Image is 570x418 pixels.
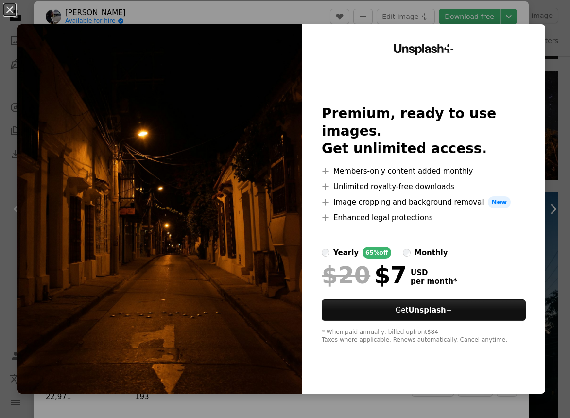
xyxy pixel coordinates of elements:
li: Enhanced legal protections [322,212,526,224]
strong: Unsplash+ [408,306,452,314]
div: 65% off [363,247,391,259]
div: monthly [415,247,448,259]
button: GetUnsplash+ [322,299,526,321]
input: monthly [403,249,411,257]
span: $20 [322,262,370,288]
input: yearly65%off [322,249,329,257]
div: yearly [333,247,359,259]
li: Members-only content added monthly [322,165,526,177]
div: $7 [322,262,407,288]
div: * When paid annually, billed upfront $84 Taxes where applicable. Renews automatically. Cancel any... [322,329,526,344]
span: per month * [411,277,457,286]
li: Image cropping and background removal [322,196,526,208]
li: Unlimited royalty-free downloads [322,181,526,192]
h2: Premium, ready to use images. Get unlimited access. [322,105,526,157]
span: USD [411,268,457,277]
span: New [488,196,511,208]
